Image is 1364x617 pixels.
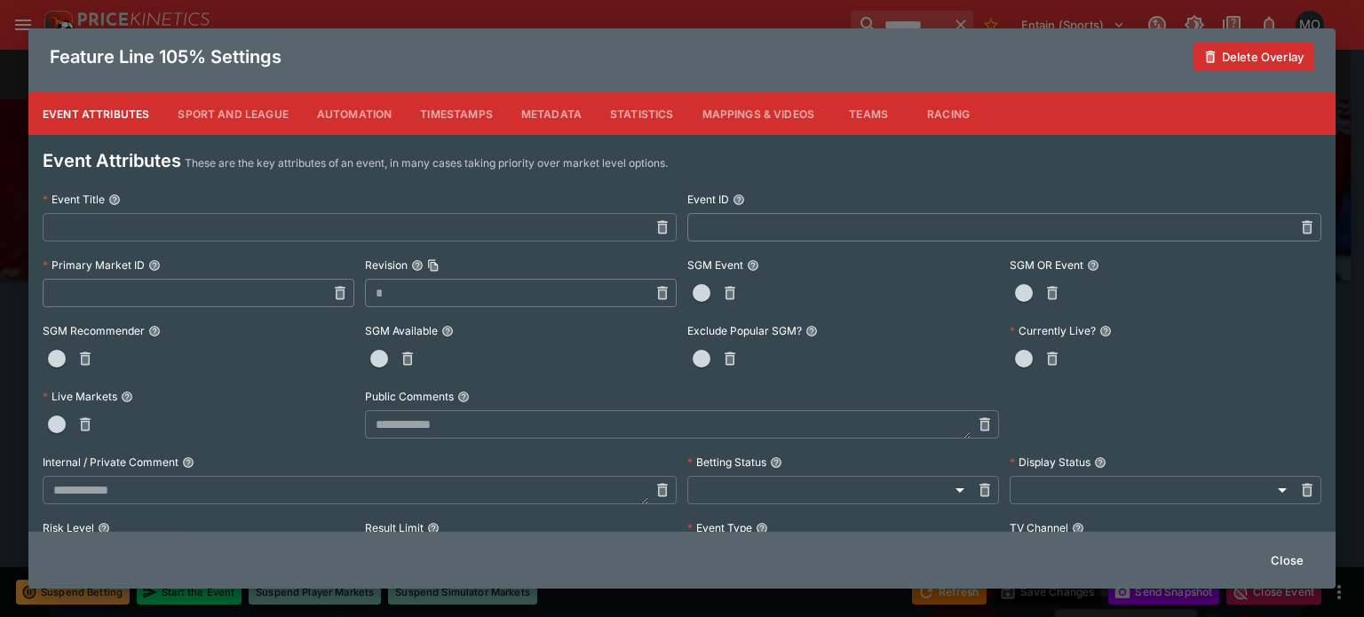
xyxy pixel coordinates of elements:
[148,325,161,337] button: SGM Recommender
[733,194,745,206] button: Event ID
[98,522,110,534] button: Risk Level
[303,92,407,135] button: Automation
[829,92,908,135] button: Teams
[687,257,743,273] p: SGM Event
[148,259,161,272] button: Primary Market ID
[441,325,454,337] button: SGM Available
[1260,546,1314,574] button: Close
[43,149,181,172] h4: Event Attributes
[182,456,194,469] button: Internal / Private Comment
[1010,257,1083,273] p: SGM OR Event
[596,92,688,135] button: Statistics
[688,92,829,135] button: Mappings & Videos
[770,456,782,469] button: Betting Status
[365,257,408,273] p: Revision
[1094,456,1106,469] button: Display Status
[687,192,729,207] p: Event ID
[1010,520,1068,535] p: TV Channel
[108,194,121,206] button: Event Title
[185,154,668,172] p: These are the key attributes of an event, in many cases taking priority over market level options.
[747,259,759,272] button: SGM Event
[43,389,117,404] p: Live Markets
[1072,522,1084,534] button: TV Channel
[43,323,145,338] p: SGM Recommender
[1099,325,1112,337] button: Currently Live?
[1010,455,1090,470] p: Display Status
[507,92,596,135] button: Metadata
[687,520,752,535] p: Event Type
[427,259,440,272] button: Copy To Clipboard
[805,325,818,337] button: Exclude Popular SGM?
[43,257,145,273] p: Primary Market ID
[365,323,438,338] p: SGM Available
[43,455,178,470] p: Internal / Private Comment
[43,192,105,207] p: Event Title
[365,520,424,535] p: Result Limit
[1010,323,1096,338] p: Currently Live?
[687,323,802,338] p: Exclude Popular SGM?
[163,92,302,135] button: Sport and League
[121,391,133,403] button: Live Markets
[1087,259,1099,272] button: SGM OR Event
[427,522,440,534] button: Result Limit
[365,389,454,404] p: Public Comments
[43,520,94,535] p: Risk Level
[687,455,766,470] p: Betting Status
[908,92,988,135] button: Racing
[756,522,768,534] button: Event Type
[411,259,424,272] button: RevisionCopy To Clipboard
[457,391,470,403] button: Public Comments
[1193,43,1314,71] button: Delete Overlay
[28,92,163,135] button: Event Attributes
[406,92,507,135] button: Timestamps
[50,45,282,68] h4: Feature Line 105% Settings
